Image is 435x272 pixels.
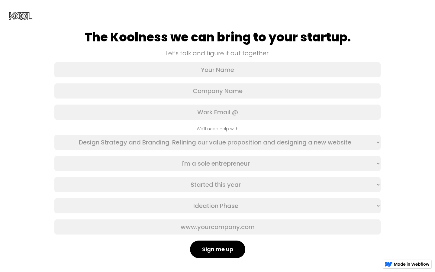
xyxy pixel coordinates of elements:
[54,62,381,77] input: Your Name
[54,50,381,56] div: Let’s talk and figure it out together.
[54,126,381,132] div: We'll need help with
[54,219,381,235] input: www.yourcompany.com
[394,262,430,266] img: Made in Webflow
[54,105,381,120] input: Work Email @
[54,83,381,99] input: Company Name
[54,62,381,258] form: Email Form
[190,241,245,258] input: Sign me up
[54,30,381,44] div: The Koolness we can bring to your startup.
